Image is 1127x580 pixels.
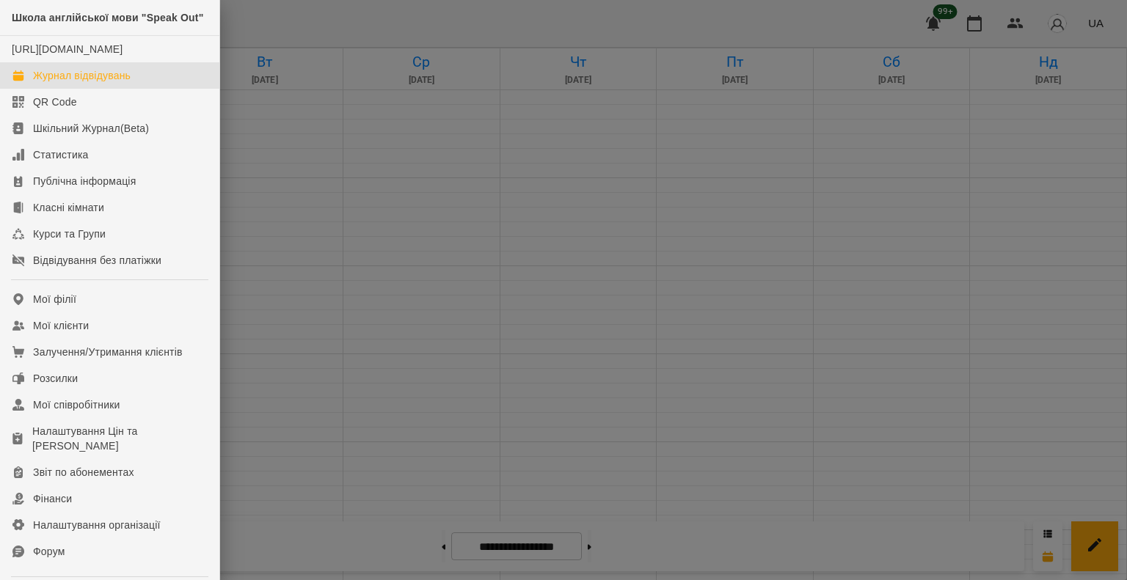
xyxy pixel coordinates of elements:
[33,174,136,188] div: Публічна інформація
[12,43,123,55] a: [URL][DOMAIN_NAME]
[33,318,89,333] div: Мої клієнти
[33,397,120,412] div: Мої співробітники
[33,95,77,109] div: QR Code
[33,518,161,532] div: Налаштування організації
[33,253,161,268] div: Відвідування без платіжки
[12,12,204,23] span: Школа англійської мови "Speak Out"
[33,292,76,306] div: Мої філії
[33,371,78,386] div: Розсилки
[33,147,89,162] div: Статистика
[32,424,208,453] div: Налаштування Цін та [PERSON_NAME]
[33,491,72,506] div: Фінанси
[33,345,183,359] div: Залучення/Утримання клієнтів
[33,465,134,480] div: Звіт по абонементах
[33,544,65,559] div: Форум
[33,121,149,136] div: Шкільний Журнал(Beta)
[33,200,104,215] div: Класні кімнати
[33,68,131,83] div: Журнал відвідувань
[33,227,106,241] div: Курси та Групи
